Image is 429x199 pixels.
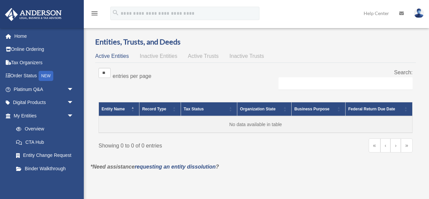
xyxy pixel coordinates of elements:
a: My Blueprint [9,175,80,189]
a: Order StatusNEW [5,69,84,83]
a: Entity Change Request [9,149,80,162]
img: User Pic [414,8,424,18]
span: arrow_drop_down [67,109,80,123]
a: Online Ordering [5,43,84,56]
a: Digital Productsarrow_drop_down [5,96,84,109]
a: menu [90,12,99,17]
th: Entity Name: Activate to invert sorting [99,102,139,116]
div: NEW [39,71,53,81]
a: requesting an entity dissolution [135,164,216,170]
th: Organization State: Activate to sort [237,102,292,116]
th: Business Purpose: Activate to sort [292,102,346,116]
label: Search: [394,70,413,75]
th: Record Type: Activate to sort [139,102,181,116]
a: Last [401,138,413,153]
i: search [112,9,119,16]
a: Overview [9,122,77,136]
th: Federal Return Due Date: Activate to sort [345,102,412,116]
span: Active Entities [95,53,129,59]
span: Entity Name [102,107,125,111]
a: My Entitiesarrow_drop_down [5,109,80,122]
a: CTA Hub [9,135,80,149]
span: Organization State [240,107,275,111]
a: First [369,138,380,153]
a: Binder Walkthrough [9,162,80,175]
img: Anderson Advisors Platinum Portal [3,8,64,21]
span: arrow_drop_down [67,83,80,96]
th: Tax Status: Activate to sort [181,102,237,116]
span: Federal Return Due Date [348,107,395,111]
a: Platinum Q&Aarrow_drop_down [5,83,84,96]
span: arrow_drop_down [67,96,80,110]
a: Previous [380,138,391,153]
span: Tax Status [184,107,204,111]
a: Next [390,138,401,153]
em: *Need assistance ? [90,164,219,170]
span: Business Purpose [294,107,329,111]
span: Inactive Entities [140,53,177,59]
a: Home [5,29,84,43]
span: Active Trusts [188,53,219,59]
td: No data available in table [99,116,413,133]
h3: Entities, Trusts, and Deeds [95,37,416,47]
div: Showing 0 to 0 of 0 entries [99,138,251,151]
span: Record Type [142,107,166,111]
span: Inactive Trusts [230,53,264,59]
a: Tax Organizers [5,56,84,69]
label: entries per page [113,73,151,79]
i: menu [90,9,99,17]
